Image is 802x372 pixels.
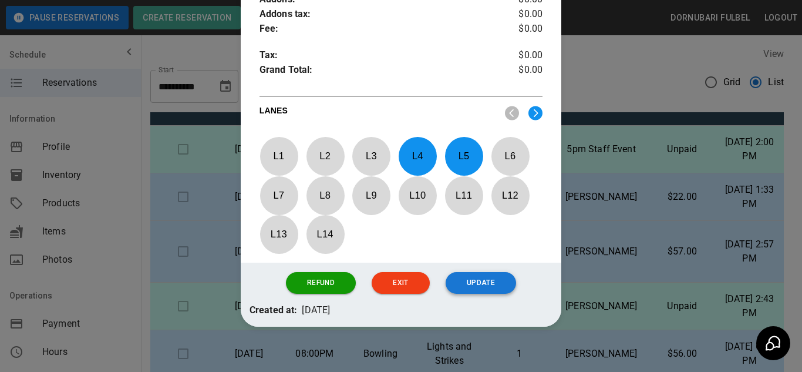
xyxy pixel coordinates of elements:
p: Tax : [260,48,496,63]
img: nav_left.svg [505,106,519,120]
p: L 6 [491,142,530,170]
p: $0.00 [496,63,542,81]
p: Fee : [260,22,496,36]
p: L 3 [352,142,390,170]
p: L 12 [491,182,530,209]
button: Refund [286,272,356,294]
p: Grand Total : [260,63,496,81]
p: $0.00 [496,7,542,22]
p: L 1 [260,142,298,170]
p: Addons tax : [260,7,496,22]
p: $0.00 [496,48,542,63]
p: L 5 [444,142,483,170]
button: Exit [372,272,429,294]
button: Update [446,272,516,294]
p: LANES [260,105,496,121]
p: [DATE] [302,303,330,318]
img: right.svg [528,106,542,120]
p: L 13 [260,220,298,248]
p: L 7 [260,182,298,209]
p: L 4 [398,142,437,170]
p: L 8 [306,182,345,209]
p: L 2 [306,142,345,170]
p: L 11 [444,182,483,209]
p: L 9 [352,182,390,209]
p: Created at: [250,303,298,318]
p: L 14 [306,220,345,248]
p: L 10 [398,182,437,209]
p: $0.00 [496,22,542,36]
